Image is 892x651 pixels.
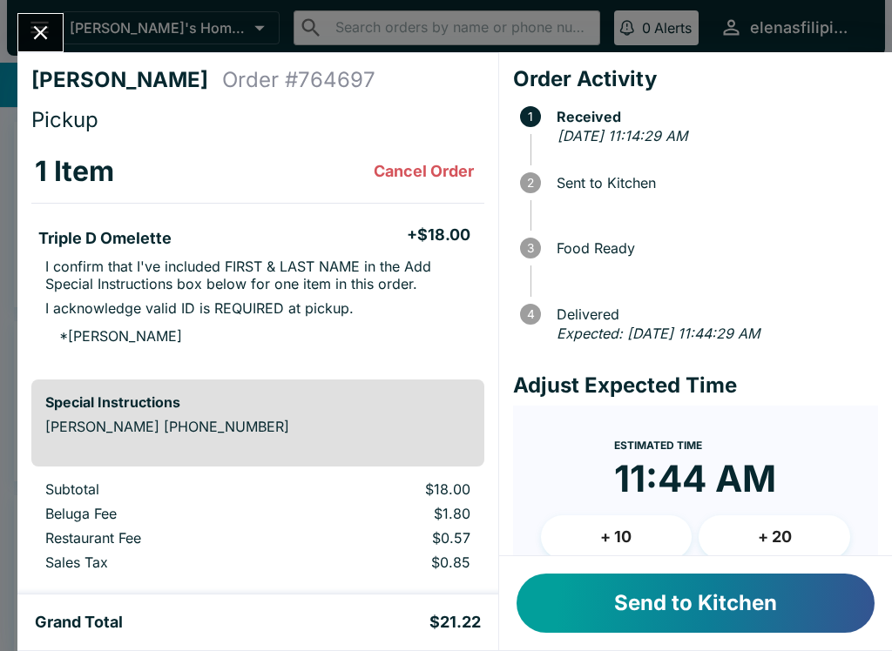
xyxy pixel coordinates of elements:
[222,67,375,93] h4: Order # 764697
[429,612,481,633] h5: $21.22
[548,175,878,191] span: Sent to Kitchen
[35,154,114,189] h3: 1 Item
[699,515,850,559] button: + 20
[527,176,534,190] text: 2
[614,439,702,452] span: Estimated Time
[45,299,354,317] p: I acknowledge valid ID is REQUIRED at pickup.
[31,67,222,93] h4: [PERSON_NAME]
[548,240,878,256] span: Food Ready
[45,480,275,498] p: Subtotal
[45,505,275,522] p: Beluga Fee
[548,306,878,322] span: Delivered
[367,154,481,189] button: Cancel Order
[303,505,470,522] p: $1.80
[614,456,776,501] time: 11:44 AM
[45,327,182,345] p: * [PERSON_NAME]
[45,258,470,292] p: I confirm that I've included FIRST & LAST NAME in the Add Special Instructions box below for one ...
[548,109,878,124] span: Received
[303,480,470,498] p: $18.00
[557,325,760,342] em: Expected: [DATE] 11:44:29 AM
[303,529,470,547] p: $0.57
[517,574,875,633] button: Send to Kitchen
[513,66,878,92] h4: Order Activity
[541,515,693,559] button: + 10
[527,241,534,255] text: 3
[45,554,275,571] p: Sales Tax
[35,612,123,633] h5: Grand Total
[31,107,98,132] span: Pickup
[31,480,484,578] table: orders table
[528,110,533,124] text: 1
[407,225,470,245] h5: + $18.00
[31,140,484,366] table: orders table
[45,393,470,411] h6: Special Instructions
[18,14,63,51] button: Close
[45,529,275,547] p: Restaurant Fee
[526,307,534,321] text: 4
[38,228,172,249] h5: Triple D Omelette
[557,127,687,144] em: [DATE] 11:14:29 AM
[303,554,470,571] p: $0.85
[513,372,878,399] h4: Adjust Expected Time
[45,418,470,435] p: [PERSON_NAME] [PHONE_NUMBER]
